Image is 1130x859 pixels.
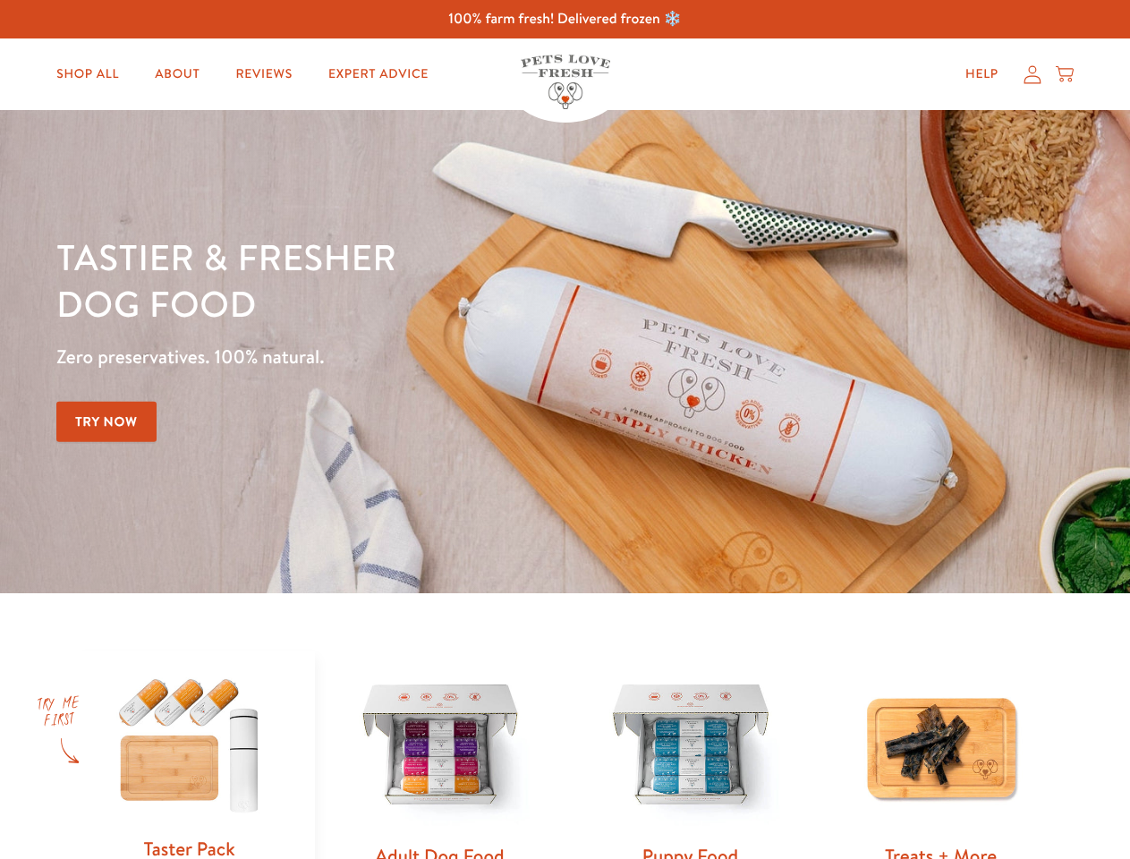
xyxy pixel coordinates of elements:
a: Reviews [221,56,306,92]
a: Try Now [56,402,157,442]
p: Zero preservatives. 100% natural. [56,341,735,373]
a: About [140,56,214,92]
a: Expert Advice [314,56,443,92]
h1: Tastier & fresher dog food [56,234,735,327]
img: Pets Love Fresh [521,55,610,109]
a: Shop All [42,56,133,92]
a: Help [951,56,1013,92]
